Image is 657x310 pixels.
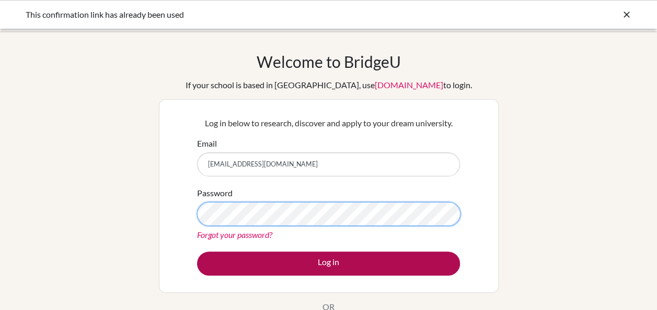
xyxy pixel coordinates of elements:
a: [DOMAIN_NAME] [375,80,443,90]
a: Forgot your password? [197,230,272,240]
label: Email [197,137,217,150]
p: Log in below to research, discover and apply to your dream university. [197,117,460,129]
label: Password [197,187,233,199]
button: Log in [197,252,460,276]
h1: Welcome to BridgeU [257,52,401,71]
div: If your school is based in [GEOGRAPHIC_DATA], use to login. [186,79,472,91]
div: This confirmation link has already been used [26,8,475,21]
